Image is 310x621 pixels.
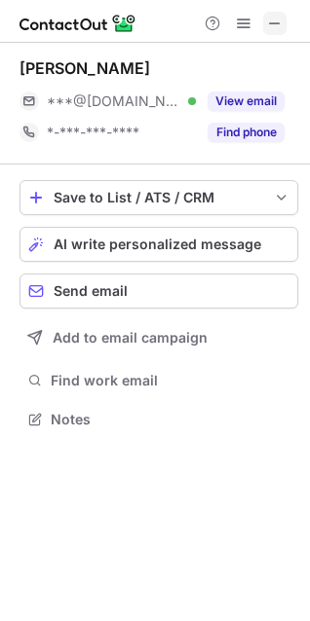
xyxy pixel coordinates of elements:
[51,411,291,428] span: Notes
[19,367,298,394] button: Find work email
[19,58,150,78] div: [PERSON_NAME]
[19,227,298,262] button: AI write personalized message
[51,372,291,389] span: Find work email
[208,123,285,142] button: Reveal Button
[19,12,136,35] img: ContactOut v5.3.10
[53,330,208,346] span: Add to email campaign
[54,190,264,205] div: Save to List / ATS / CRM
[54,283,128,299] span: Send email
[19,180,298,215] button: save-profile-one-click
[54,237,261,252] span: AI write personalized message
[19,274,298,309] button: Send email
[47,92,181,110] span: ***@[DOMAIN_NAME]
[19,406,298,433] button: Notes
[19,320,298,355] button: Add to email campaign
[208,91,285,111] button: Reveal Button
